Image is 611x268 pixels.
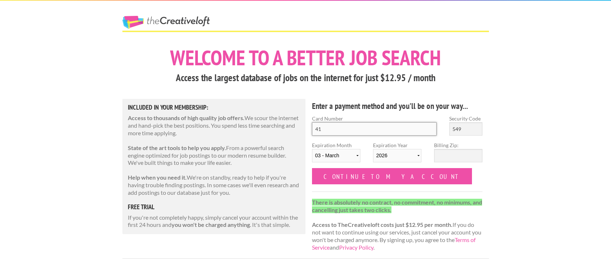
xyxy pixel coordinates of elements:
select: Expiration Month [312,149,360,162]
p: From a powerful search engine optimized for job postings to our modern resume builder. We've buil... [128,144,300,167]
select: Expiration Year [373,149,421,162]
label: Card Number [312,115,437,122]
strong: State of the art tools to help you apply. [128,144,226,151]
label: Expiration Month [312,141,360,168]
label: Expiration Year [373,141,421,168]
label: Security Code [449,115,482,122]
a: Privacy Policy [339,244,373,251]
a: The Creative Loft [122,16,210,29]
p: We scour the internet and hand-pick the best positions. You spend less time searching and more ti... [128,114,300,137]
p: If you do not want to continue using our services, just cancel your account you won't be charged ... [312,199,483,251]
h5: free trial [128,204,300,210]
h1: Welcome to a better job search [122,47,489,68]
h5: Included in Your Membership: [128,104,300,111]
h4: Enter a payment method and you'll be on your way... [312,100,483,112]
strong: Access to thousands of high quality job offers. [128,114,244,121]
h3: Access the largest database of jobs on the internet for just $12.95 / month [122,71,489,85]
strong: Access to TheCreativeloft costs just $12.95 per month. [312,221,452,228]
a: Terms of Service [312,236,476,251]
strong: you won't be charged anything [172,221,250,228]
strong: Help when you need it. [128,174,187,181]
p: If you're not completely happy, simply cancel your account within the first 24 hours and . It's t... [128,214,300,229]
p: We're on standby, ready to help if you're having trouble finding postings. In some cases we'll ev... [128,174,300,196]
input: Continue to my account [312,168,472,184]
label: Billing Zip: [434,141,482,149]
strong: There is absolutely no contract, no commitment, no minimums, and cancelling just takes two clicks. [312,199,482,213]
